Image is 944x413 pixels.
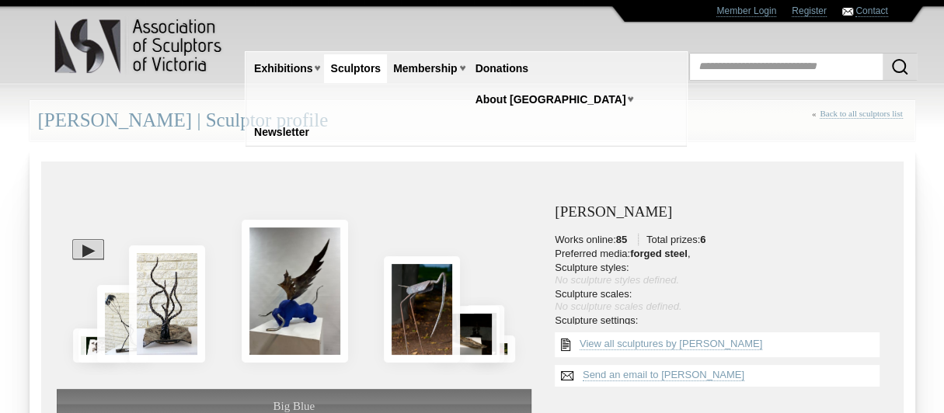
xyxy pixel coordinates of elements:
[555,248,887,260] li: Preferred media: ,
[716,5,776,17] a: Member Login
[242,220,349,362] img: Big Blue
[792,5,827,17] a: Register
[842,8,853,16] img: Contact ASV
[384,256,460,362] img: Stepping Out
[54,16,225,77] img: logo.png
[555,288,887,313] li: Sculpture scales:
[129,245,205,362] img: Eternal Flame
[555,300,887,313] div: No sculpture scales defined.
[387,54,463,83] a: Membership
[555,262,887,286] li: Sculpture styles:
[855,5,887,17] a: Contact
[812,109,907,136] div: «
[583,369,744,381] a: Send an email to [PERSON_NAME]
[97,285,148,363] img: Catching the Wind
[248,118,315,147] a: Newsletter
[890,57,909,76] img: Search
[78,329,128,363] img: The Vine
[555,332,577,357] img: View all {sculptor_name} sculptures list
[555,204,887,220] h3: [PERSON_NAME]
[432,306,500,362] img: The Mill
[820,109,902,119] a: Back to all sculptors list
[469,54,535,83] a: Donations
[555,314,887,339] li: Sculpture settings:
[273,400,315,412] span: Big Blue
[555,365,580,387] img: Send an email to Paul Cacioli
[700,234,705,245] strong: 6
[555,274,887,286] div: No sculpture styles defined.
[580,338,762,350] a: View all sculptures by [PERSON_NAME]
[30,100,915,141] div: [PERSON_NAME] | Sculptor profile
[469,85,632,114] a: About [GEOGRAPHIC_DATA]
[555,234,887,246] li: Works online: Total prizes:
[248,54,319,83] a: Exhibitions
[616,234,627,245] strong: 85
[324,54,387,83] a: Sculptors
[630,248,688,259] strong: forged steel
[466,305,504,362] img: Daiseys
[73,328,113,363] img: House in Question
